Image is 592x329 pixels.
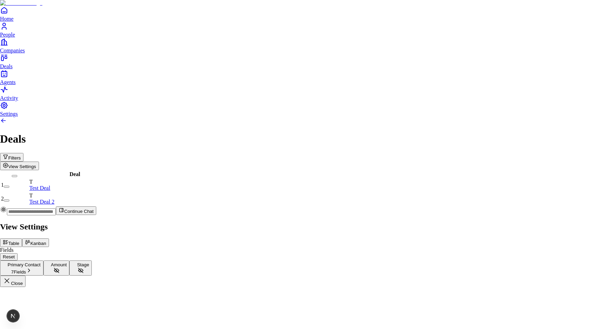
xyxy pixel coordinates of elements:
[11,269,26,275] span: 7 Fields
[8,262,41,267] span: Primary Contact
[77,262,89,267] span: Stage
[51,262,67,267] span: Amount
[69,260,92,276] button: Stage
[43,260,70,276] button: Amount
[22,238,49,247] button: Kanban
[11,281,23,286] span: Close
